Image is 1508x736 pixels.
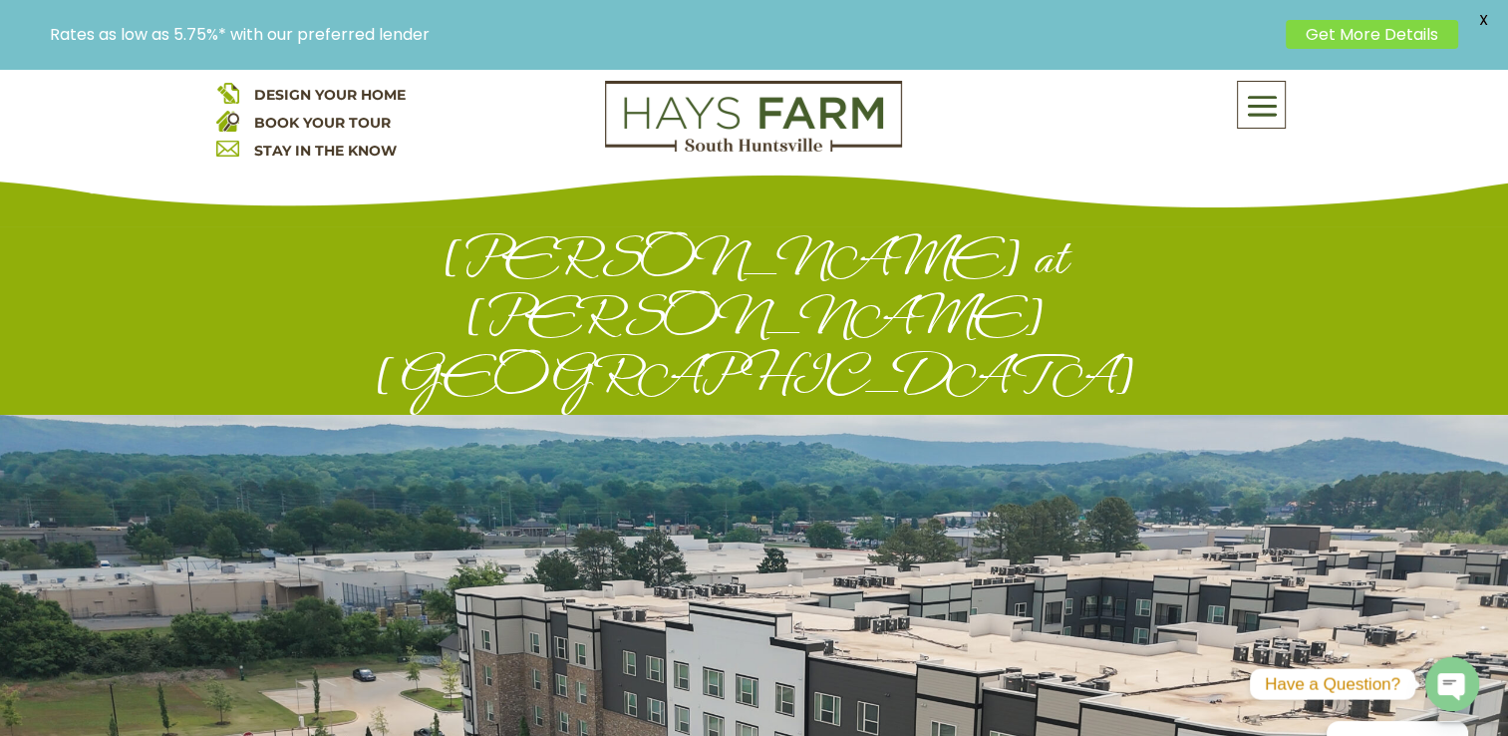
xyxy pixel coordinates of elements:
img: Logo [605,81,902,153]
a: DESIGN YOUR HOME [254,86,406,104]
a: hays farm homes huntsville development [605,139,902,157]
img: design your home [216,81,239,104]
a: Get More Details [1286,20,1458,49]
p: Rates as low as 5.75%* with our preferred lender [50,25,1276,44]
img: book your home tour [216,109,239,132]
a: BOOK YOUR TOUR [254,114,391,132]
h1: [PERSON_NAME] at [PERSON_NAME][GEOGRAPHIC_DATA] [216,228,1293,415]
a: STAY IN THE KNOW [254,142,397,160]
span: X [1468,5,1498,35]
